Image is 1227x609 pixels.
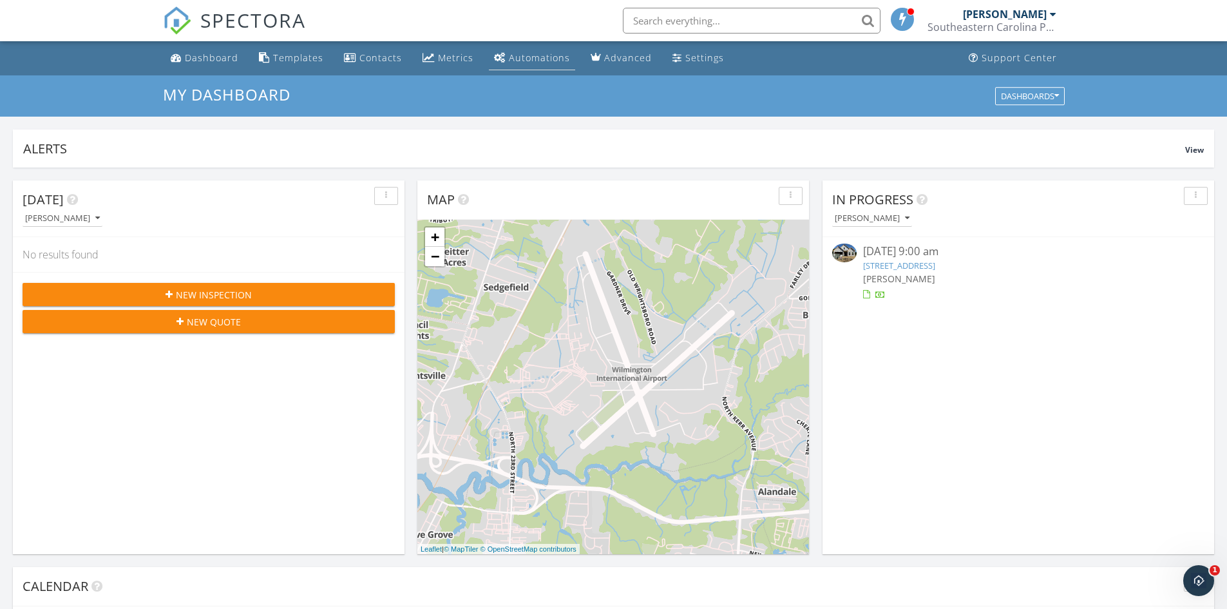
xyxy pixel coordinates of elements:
button: New Inspection [23,283,395,306]
a: Dashboard [166,46,243,70]
a: Advanced [585,46,657,70]
a: Settings [667,46,729,70]
div: Support Center [982,52,1057,64]
span: New Quote [187,315,241,329]
a: SPECTORA [163,17,306,44]
span: [PERSON_NAME] [863,273,935,285]
a: Zoom in [425,227,444,247]
span: My Dashboard [163,84,290,105]
span: SPECTORA [200,6,306,34]
button: [PERSON_NAME] [23,210,102,227]
input: Search everything... [623,8,880,34]
a: © MapTiler [444,545,479,553]
div: Alerts [23,140,1185,157]
a: Metrics [417,46,479,70]
button: [PERSON_NAME] [832,210,912,227]
div: Templates [273,52,323,64]
span: In Progress [832,191,913,208]
span: [DATE] [23,191,64,208]
span: View [1185,144,1204,155]
a: Leaflet [421,545,442,553]
a: Templates [254,46,328,70]
a: Support Center [964,46,1062,70]
a: © OpenStreetMap contributors [480,545,576,553]
div: [PERSON_NAME] [25,214,100,223]
div: | [417,544,580,555]
img: 9488573%2Fcover_photos%2FlC2OoyirKt67za1xicny%2Fsmall.jpg [832,244,857,262]
div: Automations [509,52,570,64]
span: Map [427,191,455,208]
a: [STREET_ADDRESS] [863,260,935,271]
button: New Quote [23,310,395,333]
div: Settings [685,52,724,64]
div: [PERSON_NAME] [963,8,1047,21]
div: Southeastern Carolina Property Inspections [927,21,1056,34]
div: Contacts [359,52,402,64]
div: Dashboard [185,52,238,64]
span: Calendar [23,577,88,595]
a: [DATE] 9:00 am [STREET_ADDRESS] [PERSON_NAME] [832,244,1204,301]
a: Zoom out [425,247,444,266]
a: Automations (Basic) [489,46,575,70]
img: The Best Home Inspection Software - Spectora [163,6,191,35]
div: [DATE] 9:00 am [863,244,1174,260]
div: Dashboards [1001,92,1059,101]
div: Metrics [438,52,473,64]
div: [PERSON_NAME] [835,214,909,223]
iframe: Intercom live chat [1183,565,1214,596]
button: Dashboards [995,87,1065,105]
a: Contacts [339,46,407,70]
span: New Inspection [176,288,252,302]
div: Advanced [604,52,652,64]
span: 1 [1210,565,1220,575]
div: No results found [13,237,404,272]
